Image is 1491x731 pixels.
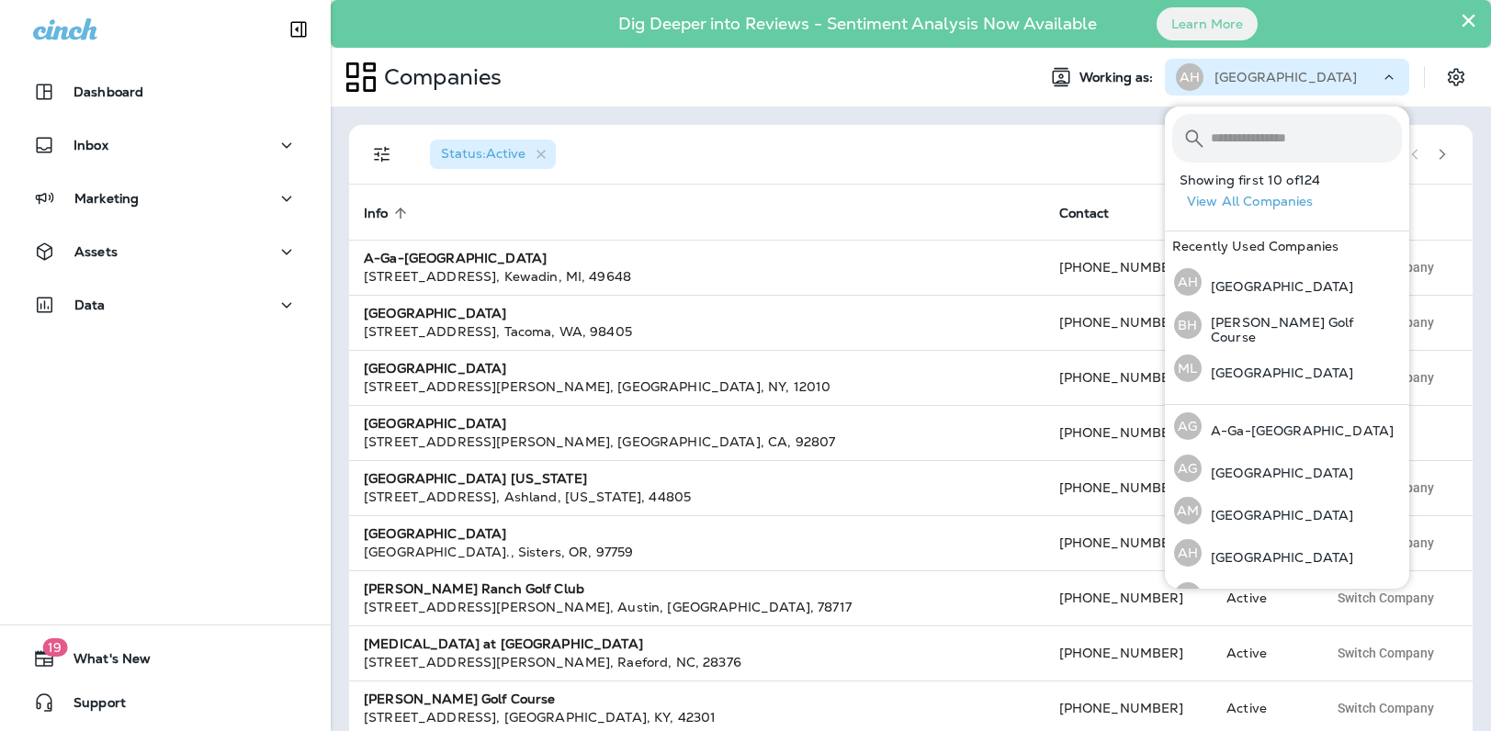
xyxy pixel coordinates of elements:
[1174,311,1202,339] div: BH
[1202,550,1353,565] p: [GEOGRAPHIC_DATA]
[1059,206,1110,221] span: Contact
[1165,347,1409,389] button: ML[GEOGRAPHIC_DATA]
[1202,466,1353,480] p: [GEOGRAPHIC_DATA]
[1327,639,1444,667] button: Switch Company
[1165,574,1409,618] button: AG[GEOGRAPHIC_DATA] [US_STATE]
[377,63,502,91] p: Companies
[1460,6,1477,35] button: Close
[1045,350,1212,405] td: [PHONE_NUMBER]
[364,470,587,487] strong: [GEOGRAPHIC_DATA] [US_STATE]
[1174,539,1202,567] div: AH
[364,525,506,542] strong: [GEOGRAPHIC_DATA]
[1165,231,1409,261] div: Recently Used Companies
[1202,423,1394,438] p: A-Ga-[GEOGRAPHIC_DATA]
[42,638,67,657] span: 19
[364,136,401,173] button: Filters
[1174,455,1202,482] div: AG
[1045,240,1212,295] td: [PHONE_NUMBER]
[1157,7,1258,40] button: Learn More
[364,377,1030,396] div: [STREET_ADDRESS][PERSON_NAME] , [GEOGRAPHIC_DATA] , NY , 12010
[1079,70,1158,85] span: Working as:
[1327,584,1444,612] button: Switch Company
[364,543,1030,561] div: [GEOGRAPHIC_DATA]. , Sisters , OR , 97759
[1212,625,1313,680] td: Active
[364,250,547,266] strong: A-Ga-[GEOGRAPHIC_DATA]
[1165,532,1409,574] button: AH[GEOGRAPHIC_DATA]
[1045,570,1212,625] td: [PHONE_NUMBER]
[1174,497,1202,524] div: AM
[1338,702,1434,714] span: Switch Company
[1165,405,1409,447] button: AGA-Ga-[GEOGRAPHIC_DATA]
[1176,63,1203,91] div: AH
[1174,354,1202,382] div: ML
[364,635,643,652] strong: [MEDICAL_DATA] at [GEOGRAPHIC_DATA]
[364,433,1030,451] div: [STREET_ADDRESS][PERSON_NAME] , [GEOGRAPHIC_DATA] , CA , 92807
[1174,268,1202,296] div: AH
[1174,582,1202,610] div: AG
[1202,508,1353,523] p: [GEOGRAPHIC_DATA]
[364,360,506,377] strong: [GEOGRAPHIC_DATA]
[364,267,1030,286] div: [STREET_ADDRESS] , Kewadin , MI , 49648
[18,684,312,721] button: Support
[1327,694,1444,722] button: Switch Company
[74,191,139,206] p: Marketing
[1165,447,1409,489] button: AG[GEOGRAPHIC_DATA]
[1045,460,1212,515] td: [PHONE_NUMBER]
[1202,279,1353,294] p: [GEOGRAPHIC_DATA]
[18,180,312,217] button: Marketing
[1440,61,1473,94] button: Settings
[74,244,118,259] p: Assets
[364,305,506,321] strong: [GEOGRAPHIC_DATA]
[1045,625,1212,680] td: [PHONE_NUMBER]
[55,651,151,673] span: What's New
[1165,303,1409,347] button: BH[PERSON_NAME] Golf Course
[1045,515,1212,570] td: [PHONE_NUMBER]
[364,488,1030,506] div: [STREET_ADDRESS] , Ashland , [US_STATE] , 44805
[1338,647,1434,659] span: Switch Company
[1202,315,1402,344] p: [PERSON_NAME] Golf Course
[364,598,1030,616] div: [STREET_ADDRESS][PERSON_NAME] , Austin , [GEOGRAPHIC_DATA] , 78717
[1180,187,1409,216] button: View All Companies
[18,127,312,163] button: Inbox
[1045,295,1212,350] td: [PHONE_NUMBER]
[364,322,1030,341] div: [STREET_ADDRESS] , Tacoma , WA , 98405
[1165,489,1409,532] button: AM[GEOGRAPHIC_DATA]
[565,21,1150,27] p: Dig Deeper into Reviews - Sentiment Analysis Now Available
[364,415,506,432] strong: [GEOGRAPHIC_DATA]
[1174,412,1202,440] div: AG
[1338,591,1434,604] span: Switch Company
[1212,570,1313,625] td: Active
[364,653,1030,671] div: [STREET_ADDRESS][PERSON_NAME] , Raeford , NC , 28376
[1180,173,1409,187] p: Showing first 10 of 124
[1165,261,1409,303] button: AH[GEOGRAPHIC_DATA]
[73,138,108,152] p: Inbox
[273,11,324,48] button: Collapse Sidebar
[18,233,312,270] button: Assets
[18,287,312,323] button: Data
[73,84,143,99] p: Dashboard
[55,695,126,717] span: Support
[74,298,106,312] p: Data
[1045,405,1212,460] td: [PHONE_NUMBER]
[364,580,584,597] strong: [PERSON_NAME] Ranch Golf Club
[364,205,412,221] span: Info
[364,708,1030,726] div: [STREET_ADDRESS] , [GEOGRAPHIC_DATA] , KY , 42301
[18,640,312,677] button: 19What's New
[1059,205,1134,221] span: Contact
[364,206,389,221] span: Info
[441,145,525,162] span: Status : Active
[364,691,556,707] strong: [PERSON_NAME] Golf Course
[18,73,312,110] button: Dashboard
[1214,70,1357,84] p: [GEOGRAPHIC_DATA]
[1202,586,1402,615] p: [GEOGRAPHIC_DATA] [US_STATE]
[1202,365,1353,380] p: [GEOGRAPHIC_DATA]
[430,140,556,169] div: Status:Active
